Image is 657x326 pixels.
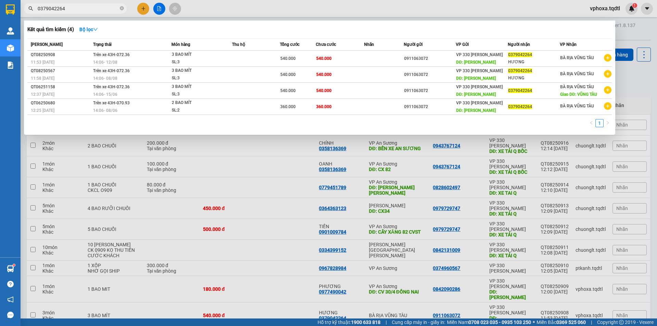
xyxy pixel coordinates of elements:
[31,100,91,107] div: QT06250680
[93,27,98,32] span: down
[172,99,223,107] div: 2 BAO MÍT
[604,54,611,62] span: plus-circle
[316,72,332,77] span: 540.000
[31,60,54,65] span: 11:53 [DATE]
[172,51,223,58] div: 3 BAO MÍT
[171,42,190,47] span: Món hàng
[364,42,374,47] span: Nhãn
[172,83,223,91] div: 3 BAO MÍT
[172,58,223,66] div: SL: 3
[587,119,595,127] li: Previous Page
[280,72,296,77] span: 540.000
[316,42,336,47] span: Chưa cước
[6,4,15,15] img: logo-vxr
[595,119,604,127] li: 1
[31,67,91,75] div: QT08250567
[508,75,559,82] div: HƯƠNG
[604,119,612,127] button: right
[587,119,595,127] button: left
[604,102,611,110] span: plus-circle
[456,60,496,65] span: DĐ: [PERSON_NAME]
[404,71,455,78] div: 0911063072
[28,6,33,11] span: search
[93,92,117,97] span: 14:06 - 15/06
[456,52,503,57] span: VP 330 [PERSON_NAME]
[508,68,532,73] span: 0379042264
[456,92,496,97] span: DĐ: [PERSON_NAME]
[404,87,455,94] div: 0911063072
[280,88,296,93] span: 540.000
[93,108,117,113] span: 14:06 - 08/06
[79,27,98,32] strong: Bộ lọc
[508,58,559,66] div: HƯƠNG
[456,68,503,73] span: VP 330 [PERSON_NAME]
[508,52,532,57] span: 0379042264
[7,265,14,272] img: warehouse-icon
[7,62,14,69] img: solution-icon
[38,5,118,12] input: Tìm tên, số ĐT hoặc mã đơn
[560,71,594,76] span: BÀ RỊA VŨNG TÀU
[560,92,597,97] span: Giao DĐ: VŨNG TÀU
[404,42,423,47] span: Người gửi
[74,24,103,35] button: Bộ lọcdown
[93,84,130,89] span: Trên xe 43H-072.36
[456,42,469,47] span: VP Gửi
[560,84,594,89] span: BÀ RỊA VŨNG TÀU
[93,68,130,73] span: Trên xe 43H-072.36
[280,104,296,109] span: 360.000
[93,60,117,65] span: 14:06 - 12/08
[232,42,245,47] span: Thu hộ
[93,76,117,81] span: 14:06 - 08/08
[172,107,223,114] div: SL: 2
[13,264,15,266] sup: 1
[596,119,603,127] a: 1
[316,56,332,61] span: 540.000
[172,67,223,75] div: 3 BAO MÍT
[604,119,612,127] li: Next Page
[456,84,503,89] span: VP 330 [PERSON_NAME]
[604,86,611,94] span: plus-circle
[7,27,14,35] img: warehouse-icon
[31,51,91,58] div: QT08250908
[589,121,593,125] span: left
[508,104,532,109] span: 0379042264
[7,44,14,52] img: warehouse-icon
[560,55,594,60] span: BÀ RỊA VŨNG TÀU
[172,91,223,98] div: SL: 3
[93,42,112,47] span: Trạng thái
[404,55,455,62] div: 0911063072
[560,42,577,47] span: VP Nhận
[456,101,503,105] span: VP 330 [PERSON_NAME]
[31,76,54,81] span: 11:58 [DATE]
[7,312,14,318] span: message
[508,42,530,47] span: Người nhận
[7,296,14,303] span: notification
[120,5,124,12] span: close-circle
[120,6,124,10] span: close-circle
[280,56,296,61] span: 540.000
[316,88,332,93] span: 540.000
[404,103,455,110] div: 0911063072
[93,52,130,57] span: Trên xe 43H-072.36
[508,88,532,93] span: 0379042264
[31,108,54,113] span: 12:25 [DATE]
[456,76,496,81] span: DĐ: [PERSON_NAME]
[456,108,496,113] span: DĐ: [PERSON_NAME]
[172,75,223,82] div: SL: 3
[280,42,299,47] span: Tổng cước
[27,26,74,33] h3: Kết quả tìm kiếm ( 4 )
[604,70,611,78] span: plus-circle
[316,104,332,109] span: 360.000
[606,121,610,125] span: right
[31,42,63,47] span: [PERSON_NAME]
[31,92,54,97] span: 12:37 [DATE]
[7,281,14,287] span: question-circle
[31,83,91,91] div: QT06251158
[93,101,130,105] span: Trên xe 43H-070.93
[560,104,594,108] span: BÀ RỊA VŨNG TÀU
